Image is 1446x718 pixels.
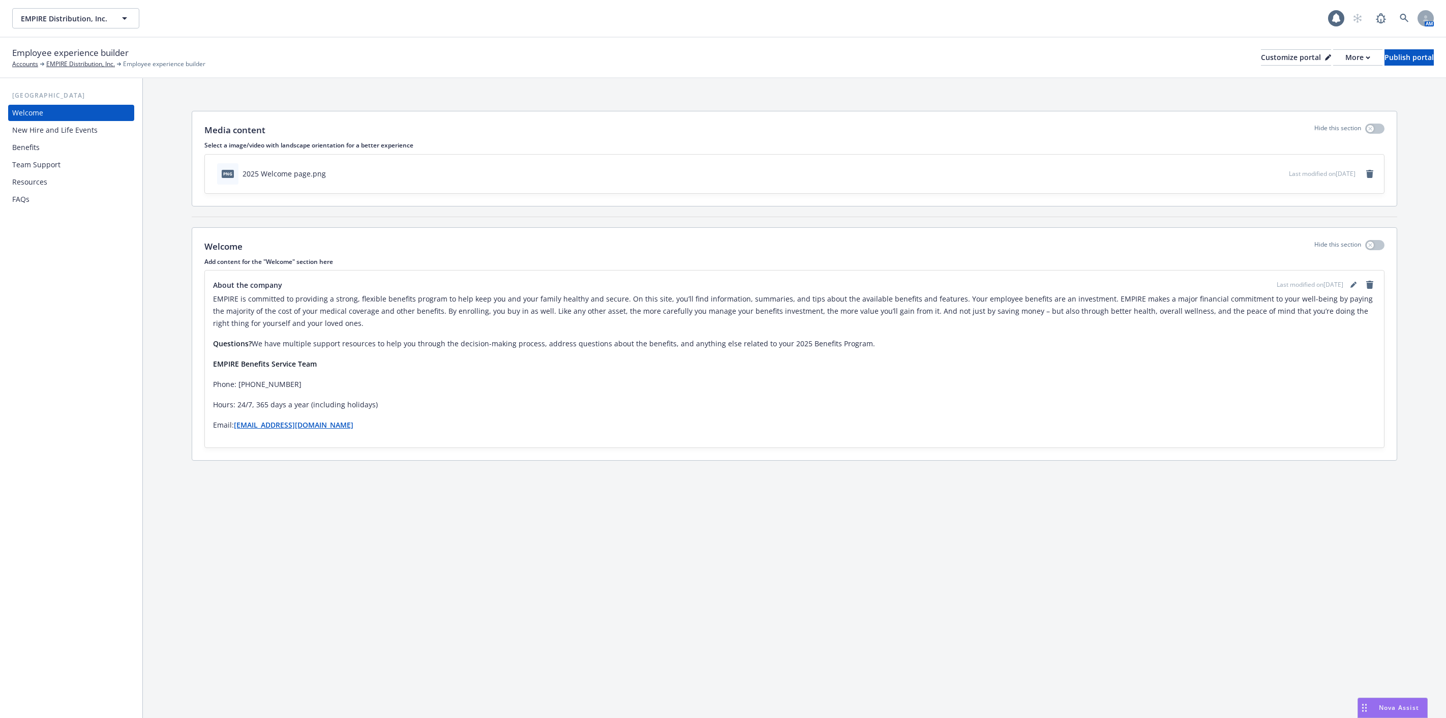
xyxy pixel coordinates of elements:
[1276,168,1285,179] button: preview file
[204,141,1384,149] p: Select a image/video with landscape orientation for a better experience
[1259,168,1268,179] button: download file
[12,46,129,59] span: Employee experience builder
[8,157,134,173] a: Team Support
[12,105,43,121] div: Welcome
[1261,50,1331,65] div: Customize portal
[8,191,134,207] a: FAQs
[1364,279,1376,291] a: remove
[8,139,134,156] a: Benefits
[8,174,134,190] a: Resources
[8,105,134,121] a: Welcome
[1394,8,1414,28] a: Search
[12,191,29,207] div: FAQs
[213,419,1376,431] p: Email:
[213,359,317,369] strong: EMPIRE Benefits Service Team
[21,13,109,24] span: EMPIRE Distribution, Inc.
[1364,168,1376,180] a: remove
[12,157,61,173] div: Team Support
[1384,50,1434,65] div: Publish portal
[1371,8,1391,28] a: Report a Bug
[12,8,139,28] button: EMPIRE Distribution, Inc.
[213,378,1376,391] p: Phone: [PHONE_NUMBER]
[46,59,115,69] a: EMPIRE Distribution, Inc.
[1314,124,1361,137] p: Hide this section
[12,174,47,190] div: Resources
[213,399,1376,411] p: Hours: 24/7, 365 days a year (including holidays)​
[213,293,1376,330] p: EMPIRE is committed to providing a strong, flexible benefits program to help keep you and your fa...
[1333,49,1382,66] button: More
[1358,698,1371,717] div: Drag to move
[222,170,234,177] span: png
[204,257,1384,266] p: Add content for the "Welcome" section here
[12,139,40,156] div: Benefits
[234,420,353,430] a: [EMAIL_ADDRESS][DOMAIN_NAME]
[8,122,134,138] a: New Hire and Life Events
[1358,698,1428,718] button: Nova Assist
[204,124,265,137] p: Media content
[1289,169,1355,178] span: Last modified on [DATE]
[1345,50,1370,65] div: More
[12,59,38,69] a: Accounts
[243,168,326,179] div: 2025 Welcome page.png
[1314,240,1361,253] p: Hide this section
[1347,279,1360,291] a: editPencil
[204,240,243,253] p: Welcome
[213,280,282,290] span: About the company
[1277,280,1343,289] span: Last modified on [DATE]
[1347,8,1368,28] a: Start snowing
[1384,49,1434,66] button: Publish portal
[1379,703,1419,712] span: Nova Assist
[1261,49,1331,66] button: Customize portal
[213,338,1376,350] p: We have multiple support resources to help you through the decision-making process, address quest...
[213,339,252,348] strong: Questions?
[12,122,98,138] div: New Hire and Life Events
[8,91,134,101] div: [GEOGRAPHIC_DATA]
[123,59,205,69] span: Employee experience builder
